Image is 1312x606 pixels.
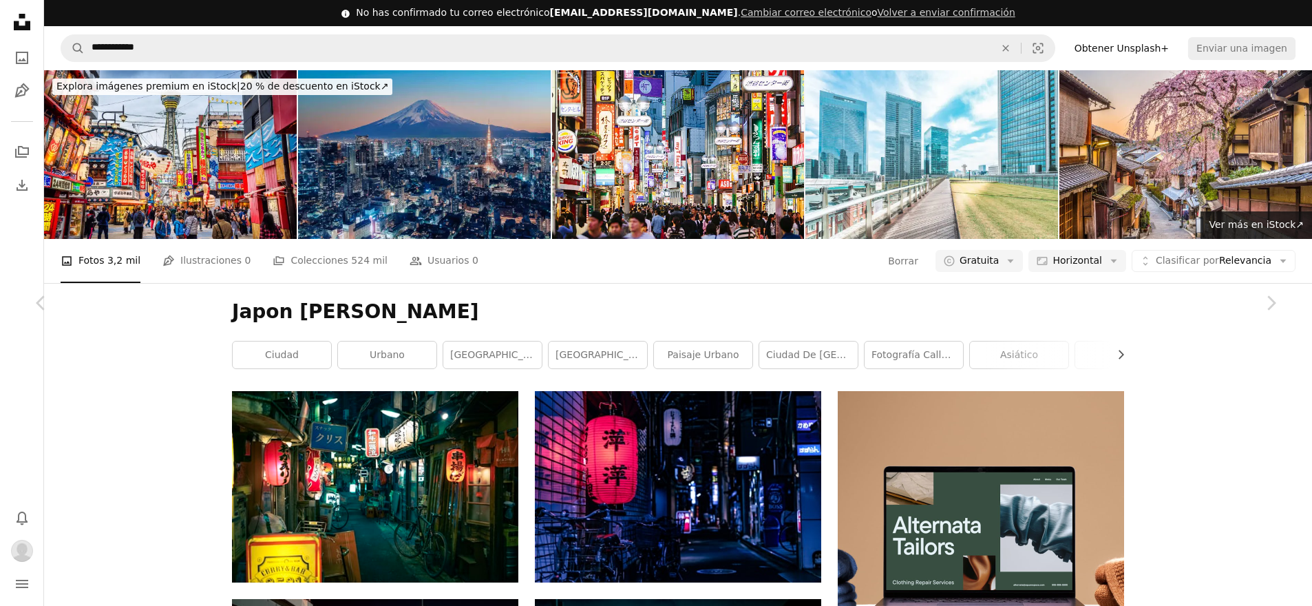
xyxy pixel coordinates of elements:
[8,138,36,166] a: Colecciones
[935,250,1024,272] button: Gratuita
[1229,237,1312,369] a: Siguiente
[233,342,331,369] a: ciudad
[1028,250,1125,272] button: Horizontal
[1059,70,1312,239] img: Kyoto, Japan en resorte
[991,35,1021,61] button: Borrar
[1132,250,1295,272] button: Clasificar porRelevancia
[654,342,752,369] a: Paisaje urbano
[338,342,436,369] a: urbano
[1108,341,1124,368] button: desplazar lista a la derecha
[273,239,388,283] a: Colecciones 524 mil
[1209,219,1304,230] span: Ver más en iStock ↗
[1052,254,1101,268] span: Horizontal
[351,253,388,268] span: 524 mil
[232,300,1124,324] h1: Japon [PERSON_NAME]
[8,537,36,565] button: Perfil
[759,342,858,369] a: ciudad de [GEOGRAPHIC_DATA]
[298,70,551,239] img: Ciudad de Tokio en Japón
[549,7,737,18] span: [EMAIL_ADDRESS][DOMAIN_NAME]
[472,253,478,268] span: 0
[8,171,36,199] a: Historial de descargas
[535,481,821,493] a: Linterna japonesa sobre bicicleta de ciudad por la noche
[741,7,871,18] a: Cambiar correo electrónico
[443,342,542,369] a: [GEOGRAPHIC_DATA]
[1188,37,1295,59] button: Enviar una imagen
[960,254,999,268] span: Gratuita
[535,391,821,582] img: Linterna japonesa sobre bicicleta de ciudad por la noche
[44,70,401,103] a: Explora imágenes premium en iStock|20 % de descuento en iStock↗
[1156,254,1271,268] span: Relevancia
[8,504,36,532] button: Notificaciones
[552,70,805,239] img: Distrito de Shibuya, Tokio, Japón
[52,79,392,95] div: 20 % de descuento en iStock ↗
[44,70,297,239] img: Torre de Osaka y vista de los anuncios de neón en el distrito de Shinsekai al atardecer, Osaka, J...
[8,570,36,598] button: Menú
[1066,37,1177,59] a: Obtener Unsplash+
[56,81,240,92] span: Explora imágenes premium en iStock |
[805,70,1058,239] img: Office park of the Tokyo business district
[61,34,1055,62] form: Encuentra imágenes en todo el sitio
[970,342,1068,369] a: asiático
[162,239,251,283] a: Ilustraciones 0
[865,342,963,369] a: Fotografía callejera
[1022,35,1055,61] button: Búsqueda visual
[232,391,518,583] img: Camino vacío entre tiendas
[356,6,1015,20] div: No has confirmado tu correo electrónico .
[878,6,1015,20] button: Volver a enviar confirmación
[8,44,36,72] a: Fotos
[741,7,1015,18] span: o
[11,540,33,562] img: Avatar del usuario Nelo Puchades
[61,35,85,61] button: Buscar en Unsplash
[1156,255,1219,266] span: Clasificar por
[8,77,36,105] a: Ilustraciones
[232,481,518,493] a: Camino vacío entre tiendas
[887,250,919,272] button: Borrar
[410,239,478,283] a: Usuarios 0
[244,253,251,268] span: 0
[1200,211,1312,239] a: Ver más en iStock↗
[549,342,647,369] a: [GEOGRAPHIC_DATA]
[1075,342,1174,369] a: Asium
